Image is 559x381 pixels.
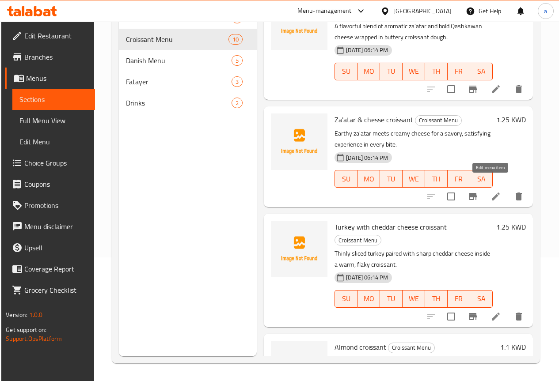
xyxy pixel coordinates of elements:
[271,221,327,277] img: Turkey with cheddar cheese croissant
[335,235,381,245] span: Croissant Menu
[232,55,243,66] div: items
[384,292,399,305] span: TU
[19,94,87,105] span: Sections
[19,115,87,126] span: Full Menu View
[448,290,470,308] button: FR
[5,258,95,279] a: Coverage Report
[335,21,492,43] p: A flavorful blend of aromatic za'atar and bold Qashkawan cheese wrapped in buttery croissant dough.
[24,52,87,62] span: Branches
[470,170,493,188] button: SA
[6,324,46,336] span: Get support on:
[462,79,483,100] button: Branch-specific-item
[474,173,489,185] span: SA
[342,154,392,162] span: [DATE] 06:14 PM
[335,63,357,80] button: SU
[335,355,496,366] p: Filled with almond cream and topped with toasted almonds
[6,333,62,344] a: Support.OpsPlatform
[297,6,352,16] div: Menu-management
[415,115,461,125] span: Croissant Menu
[6,309,27,321] span: Version:
[425,170,448,188] button: TH
[29,309,43,321] span: 1.0.0
[380,170,403,188] button: TU
[335,248,492,270] p: Thinly sliced turkey paired with sharp cheddar cheese inside a warm, flaky croissant.
[232,99,242,107] span: 2
[496,221,526,233] h6: 1.25 KWD
[403,63,425,80] button: WE
[462,306,483,327] button: Branch-specific-item
[12,89,95,110] a: Sections
[5,152,95,174] a: Choice Groups
[19,136,87,147] span: Edit Menu
[126,34,228,45] div: Croissant Menu
[119,71,257,92] div: Fatayer3
[228,34,243,45] div: items
[119,4,257,117] nav: Menu sections
[5,237,95,258] a: Upsell
[448,63,470,80] button: FR
[429,65,444,78] span: TH
[357,170,380,188] button: MO
[388,343,434,353] span: Croissant Menu
[24,285,87,295] span: Grocery Checklist
[406,173,422,185] span: WE
[232,57,242,65] span: 5
[5,195,95,216] a: Promotions
[12,110,95,131] a: Full Menu View
[384,173,399,185] span: TU
[24,30,87,41] span: Edit Restaurant
[119,29,257,50] div: Croissant Menu10
[335,340,386,354] span: Almond croissant
[24,179,87,189] span: Coupons
[5,174,95,195] a: Coupons
[232,98,243,108] div: items
[5,68,95,89] a: Menus
[442,80,460,98] span: Select to update
[126,55,232,66] span: Danish Menu
[335,128,492,150] p: Earthy za'atar meets creamy cheese for a savory, satisfying experience in every bite.
[406,292,422,305] span: WE
[229,35,242,44] span: 10
[496,113,526,126] h6: 1.25 KWD
[491,84,501,94] a: Edit menu item
[451,65,467,78] span: FR
[338,173,354,185] span: SU
[335,220,447,234] span: Turkey with cheddar cheese croissant
[448,170,470,188] button: FR
[429,292,444,305] span: TH
[470,290,493,308] button: SA
[335,290,357,308] button: SU
[119,92,257,113] div: Drinks2
[232,78,242,86] span: 3
[338,292,354,305] span: SU
[338,65,354,78] span: SU
[474,292,489,305] span: SA
[393,6,452,16] div: [GEOGRAPHIC_DATA]
[232,76,243,87] div: items
[5,46,95,68] a: Branches
[425,290,448,308] button: TH
[361,173,376,185] span: MO
[271,113,327,170] img: Za'atar & chesse croissant
[24,200,87,211] span: Promotions
[508,79,529,100] button: delete
[24,242,87,253] span: Upsell
[335,113,413,126] span: Za'atar & chesse croissant
[5,25,95,46] a: Edit Restaurant
[24,264,87,274] span: Coverage Report
[491,311,501,322] a: Edit menu item
[342,46,392,54] span: [DATE] 06:14 PM
[384,65,399,78] span: TU
[335,170,357,188] button: SU
[470,63,493,80] button: SA
[12,131,95,152] a: Edit Menu
[508,186,529,207] button: delete
[342,273,392,282] span: [DATE] 06:14 PM
[357,290,380,308] button: MO
[451,292,467,305] span: FR
[5,279,95,301] a: Grocery Checklist
[406,65,422,78] span: WE
[403,170,425,188] button: WE
[508,306,529,327] button: delete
